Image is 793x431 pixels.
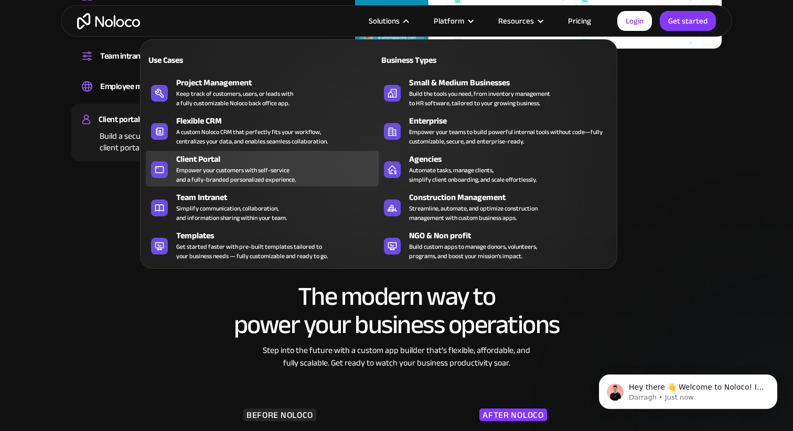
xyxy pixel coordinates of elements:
[379,151,612,186] a: AgenciesAutomate tasks, manage clients,simplify client onboarding, and scale effortlessly.
[146,189,379,225] a: Team IntranetSimplify communication, collaboration,and information sharing within your team.
[498,14,534,28] div: Resources
[617,11,652,31] a: Login
[409,76,616,89] div: Small & Medium Businesses
[379,74,612,110] a: Small & Medium BusinessesBuild the tools you need, from inventory managementto HR software, tailo...
[555,14,604,28] a: Pricing
[176,127,328,146] div: A custom Noloco CRM that perfectly fits your workflow, centralizes your data, and enables seamles...
[146,227,379,263] a: TemplatesGet started faster with pre-built templates tailored toyour business needs — fully custo...
[409,242,537,261] div: Build custom apps to manage donors, volunteers, programs, and boost your mission’s impact.
[409,127,606,146] div: Empower your teams to build powerful internal tools without code—fully customizable, secure, and ...
[479,408,546,421] div: AFTER NOLOCO
[409,89,550,108] div: Build the tools you need, from inventory management to HR software, tailored to your growing busi...
[379,48,612,72] a: Business Types
[409,165,537,184] div: Automate tasks, manage clients, simplify client onboarding, and scale effortlessly.
[234,282,560,339] h2: The modern way to power your business operations
[409,204,538,223] div: Streamline, automate, and optimize construction management with custom business apps.
[176,229,383,242] div: Templates
[176,191,383,204] div: Team Intranet
[140,25,617,269] nav: Solutions
[176,165,296,184] div: Empower your customers with self-service and a fully-branded personalized experience.
[485,14,555,28] div: Resources
[146,151,379,186] a: Client PortalEmpower your customers with self-serviceand a fully-branded personalized experience.
[100,48,147,64] div: Team intranet
[583,352,793,426] iframe: Intercom notifications message
[176,89,293,108] div: Keep track of customers, users, or leads with a fully customizable Noloco back office app.
[409,153,616,165] div: Agencies
[243,408,316,421] div: BEFORE NOLOCO
[379,227,612,263] a: NGO & Non profitBuild custom apps to manage donors, volunteers,programs, and boost your mission’s...
[146,48,379,72] a: Use Cases
[409,191,616,204] div: Construction Management
[100,79,180,94] div: Employee management
[409,229,616,242] div: NGO & Non profit
[146,113,379,148] a: Flexible CRMA custom Noloco CRM that perfectly fits your workflow,centralizes your data, and enab...
[379,189,612,225] a: Construction ManagementStreamline, automate, and optimize constructionmanagement with custom busi...
[369,14,400,28] div: Solutions
[356,14,421,28] div: Solutions
[176,153,383,165] div: Client Portal
[176,242,328,261] div: Get started faster with pre-built templates tailored to your business needs — fully customizable ...
[82,64,271,67] div: Set up a central space for your team to collaborate, share information, and stay up to date on co...
[421,14,485,28] div: Platform
[660,11,716,31] a: Get started
[77,13,140,29] a: home
[82,127,271,153] div: Build a secure, fully-branded, and personalized client portal that lets your customers self-serve.
[379,113,612,148] a: EnterpriseEmpower your teams to build powerful internal tools without code—fully customizable, se...
[146,54,258,67] div: Use Cases
[99,112,143,127] div: Client portals
[146,74,379,110] a: Project ManagementKeep track of customers, users, or leads witha fully customizable Noloco back o...
[409,115,616,127] div: Enterprise
[176,76,383,89] div: Project Management
[258,344,535,369] div: Step into the future with a custom app builder that’s flexible, affordable, and fully scalable. G...
[379,54,491,67] div: Business Types
[176,115,383,127] div: Flexible CRM
[82,94,271,97] div: Easily manage employee information, track performance, and handle HR tasks from a single platform.
[434,14,464,28] div: Platform
[176,204,287,223] div: Simplify communication, collaboration, and information sharing within your team.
